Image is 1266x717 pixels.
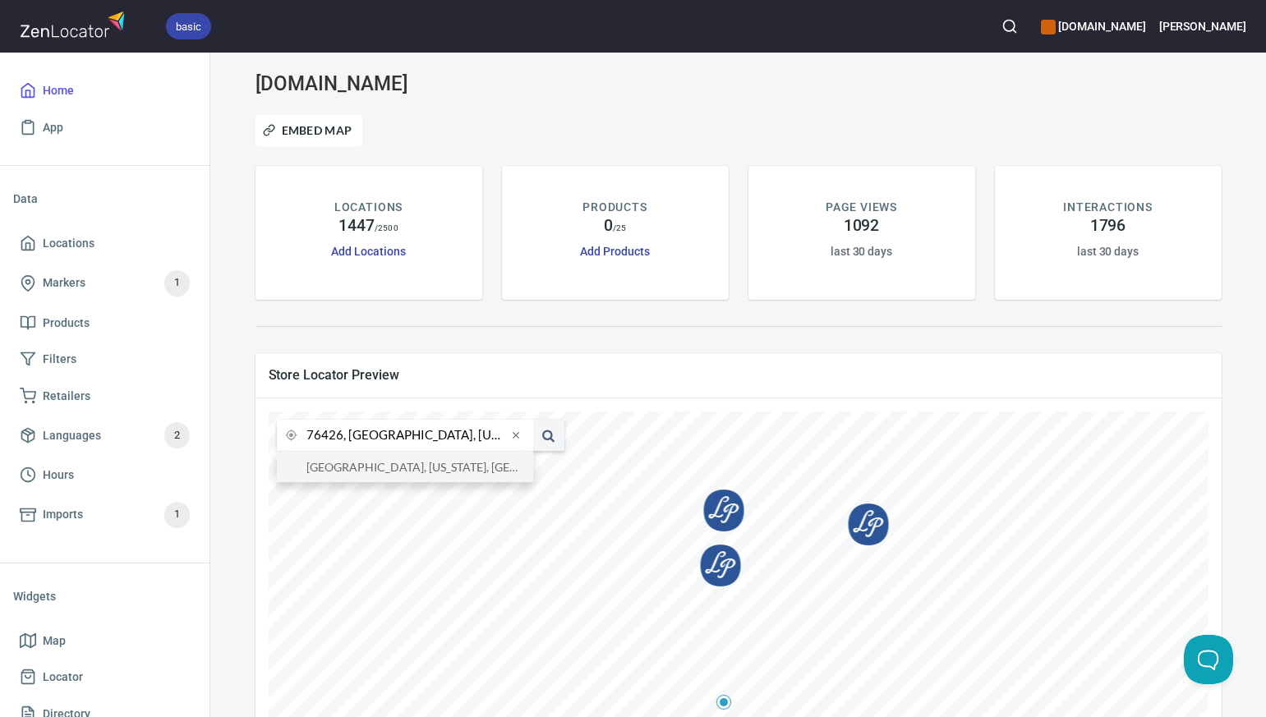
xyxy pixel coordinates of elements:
[43,631,66,651] span: Map
[13,72,196,109] a: Home
[1159,17,1246,35] h6: [PERSON_NAME]
[826,199,897,216] p: PAGE VIEWS
[164,273,190,292] span: 1
[13,414,196,457] a: Languages2
[277,452,533,482] li: 76426, Bridgeport, Texas, United States
[13,109,196,146] a: App
[1184,635,1233,684] iframe: Help Scout Beacon - Open
[13,623,196,660] a: Map
[1159,8,1246,44] button: [PERSON_NAME]
[13,378,196,415] a: Retailers
[166,13,211,39] div: basic
[992,8,1028,44] button: Search
[1041,17,1145,35] h6: [DOMAIN_NAME]
[164,426,190,445] span: 2
[1063,199,1153,216] p: INTERACTIONS
[334,199,403,216] p: LOCATIONS
[13,457,196,494] a: Hours
[13,179,196,218] li: Data
[43,313,90,333] span: Products
[331,245,405,258] a: Add Locations
[269,366,1208,384] span: Store Locator Preview
[43,667,83,687] span: Locator
[164,505,190,524] span: 1
[582,199,647,216] p: PRODUCTS
[1077,242,1139,260] h6: last 30 days
[20,7,130,42] img: zenlocator
[13,494,196,536] a: Imports1
[306,420,507,451] input: city or postal code
[13,225,196,262] a: Locations
[43,386,90,407] span: Retailers
[13,341,196,378] a: Filters
[604,216,613,236] h4: 0
[43,504,83,525] span: Imports
[338,216,375,236] h4: 1447
[580,245,649,258] a: Add Products
[166,18,211,35] span: basic
[256,115,363,146] button: Embed Map
[13,262,196,305] a: Markers1
[43,233,94,254] span: Locations
[256,72,564,95] h3: [DOMAIN_NAME]
[613,222,626,234] p: / 25
[1041,20,1056,34] button: color-CE600E
[43,465,74,485] span: Hours
[13,659,196,696] a: Locator
[266,121,352,140] span: Embed Map
[1041,8,1145,44] div: Manage your apps
[13,577,196,616] li: Widgets
[43,117,63,138] span: App
[43,349,76,370] span: Filters
[1090,216,1126,236] h4: 1796
[43,425,101,446] span: Languages
[43,80,74,101] span: Home
[43,273,85,293] span: Markers
[831,242,892,260] h6: last 30 days
[844,216,880,236] h4: 1092
[13,305,196,342] a: Products
[375,222,398,234] p: / 2500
